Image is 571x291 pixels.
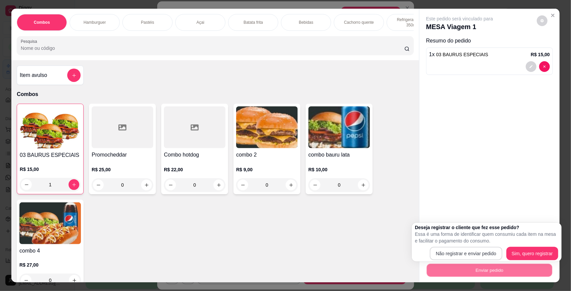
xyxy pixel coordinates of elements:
button: decrease-product-quantity [93,180,104,190]
h4: Combo hotdog [164,151,225,159]
h4: combo 4 [19,247,81,255]
h2: Deseja registrar o cliente que fez esse pedido? [415,224,558,231]
h4: Promocheddar [92,151,153,159]
p: R$ 22,00 [164,166,225,173]
p: R$ 25,00 [92,166,153,173]
button: add-separate-item [67,69,81,82]
p: Bebidas [299,20,313,25]
img: product-image [19,202,81,244]
button: decrease-product-quantity [526,61,537,72]
button: increase-product-quantity [286,180,296,190]
p: Combos [17,90,414,98]
p: R$ 10,00 [308,166,370,173]
p: 1 x [429,51,488,59]
button: decrease-product-quantity [21,275,31,286]
img: product-image [20,107,81,149]
label: Pesquisa [21,38,39,44]
p: Combos [34,20,50,25]
p: Açai [196,20,204,25]
input: Pesquisa [21,45,404,52]
p: Pastéis [141,20,154,25]
img: product-image [308,106,370,148]
p: R$ 9,00 [236,166,298,173]
h4: 03 BAURUS ESPECIAIS [20,151,81,159]
button: Enviar pedido [427,264,552,277]
p: MESA Viagem 1 [426,22,493,31]
button: decrease-product-quantity [310,180,320,190]
p: R$ 27,00 [19,262,81,268]
button: Close [548,10,558,21]
span: 03 BAURUS ESPECIAIS [436,52,488,57]
p: Batata frita [244,20,263,25]
button: decrease-product-quantity [537,15,548,26]
button: decrease-product-quantity [165,180,176,190]
p: Essa é uma forma de identificar quem consumiu cada item na mesa e facilitar o pagamento do consumo. [415,231,558,244]
button: decrease-product-quantity [539,61,550,72]
button: Sim, quero registrar [506,247,558,260]
h4: Item avulso [20,71,47,79]
button: decrease-product-quantity [237,180,248,190]
p: Refrigerante lata 350ml [392,17,431,28]
p: Hamburguer [84,20,106,25]
button: increase-product-quantity [213,180,224,190]
p: R$ 15,00 [531,51,550,58]
p: Resumo do pedido [426,37,553,45]
button: increase-product-quantity [141,180,152,190]
p: R$ 15,00 [20,166,81,173]
p: Este pedido será vinculado para [426,15,493,22]
button: increase-product-quantity [358,180,369,190]
h4: combo bauru lata [308,151,370,159]
img: product-image [236,106,298,148]
p: Cachorro quente [344,20,374,25]
button: decrease-product-quantity [21,179,32,190]
h4: combo 2 [236,151,298,159]
button: increase-product-quantity [69,275,80,286]
button: increase-product-quantity [69,179,79,190]
button: Não registrar e enviar pedido [430,247,502,260]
